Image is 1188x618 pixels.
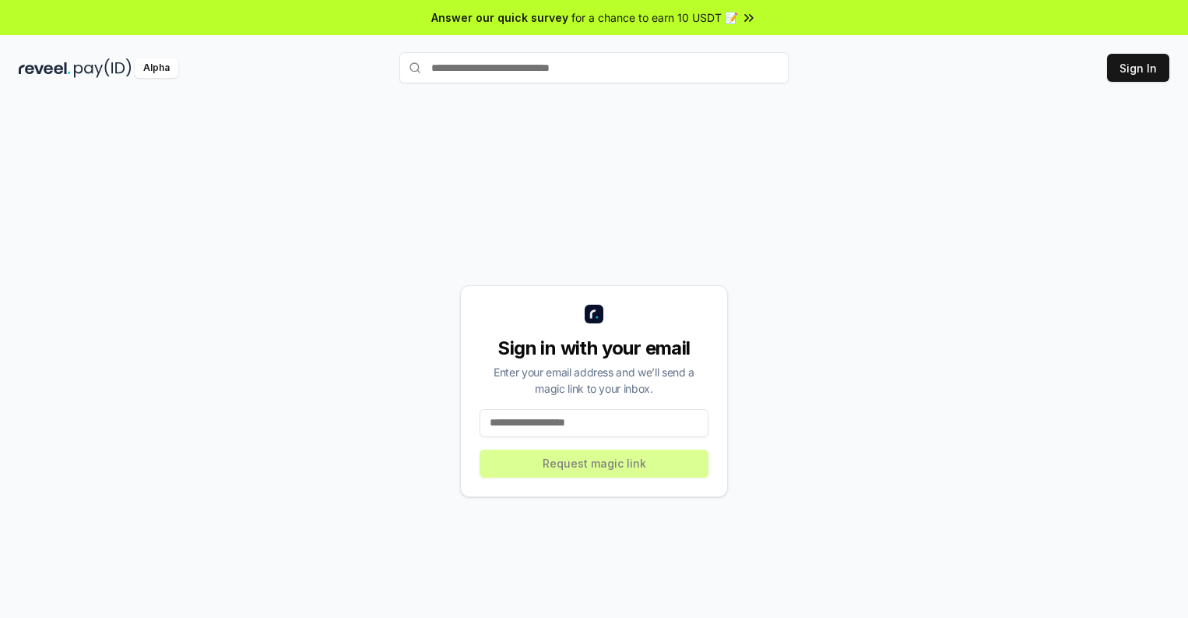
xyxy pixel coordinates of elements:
[431,9,568,26] span: Answer our quick survey
[74,58,132,78] img: pay_id
[19,58,71,78] img: reveel_dark
[135,58,178,78] div: Alpha
[1107,54,1169,82] button: Sign In
[480,364,708,397] div: Enter your email address and we’ll send a magic link to your inbox.
[585,305,603,323] img: logo_small
[571,9,738,26] span: for a chance to earn 10 USDT 📝
[480,336,708,361] div: Sign in with your email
